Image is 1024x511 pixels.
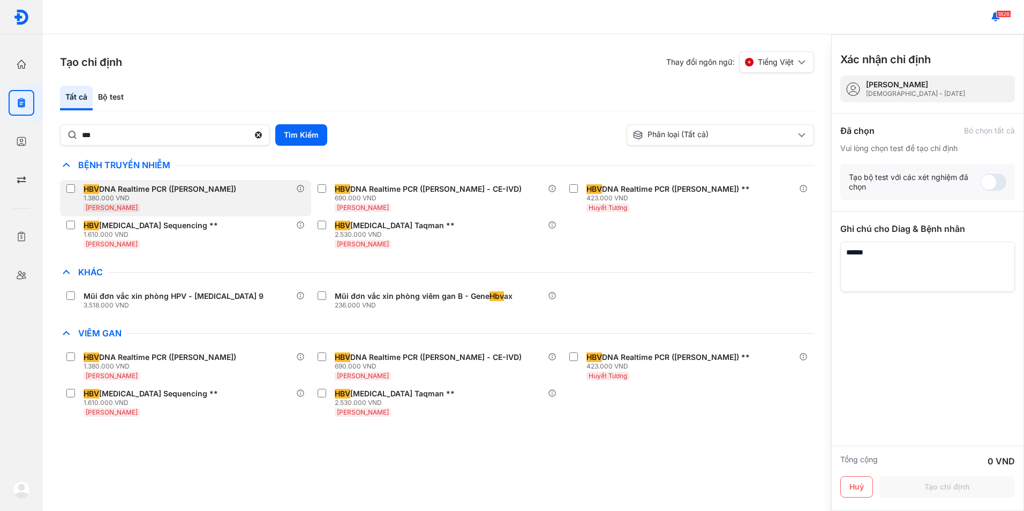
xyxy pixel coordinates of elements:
div: Mũi đơn vắc xin phòng HPV - [MEDICAL_DATA] 9 [84,291,263,301]
div: 3.518.000 VND [84,301,268,310]
span: HBV [84,352,99,362]
div: [MEDICAL_DATA] Sequencing ** [84,389,218,399]
span: HBV [84,184,99,194]
div: DNA Realtime PCR ([PERSON_NAME] - CE-IVD) [335,352,522,362]
span: [PERSON_NAME] [337,372,389,380]
div: 0 VND [988,455,1015,468]
div: Thay đổi ngôn ngữ: [666,51,814,73]
span: [PERSON_NAME] [337,204,389,212]
h3: Tạo chỉ định [60,55,122,70]
div: Đã chọn [840,124,875,137]
span: HBV [84,221,99,230]
span: [PERSON_NAME] [86,408,138,416]
div: 423.000 VND [586,194,754,202]
h3: Xác nhận chỉ định [840,52,931,67]
button: Tạo chỉ định [879,476,1015,498]
div: [MEDICAL_DATA] Taqman ** [335,389,455,399]
span: 1826 [996,10,1011,18]
span: [PERSON_NAME] [337,240,389,248]
span: Viêm Gan [73,328,127,339]
span: HBV [586,352,602,362]
span: Huyết Tương [589,204,627,212]
div: 236.000 VND [335,301,517,310]
span: [PERSON_NAME] [86,240,138,248]
span: Hbv [490,291,504,301]
div: Bộ test [93,86,129,110]
img: logo [13,481,30,498]
span: HBV [335,352,350,362]
div: Ghi chú cho Diag & Bệnh nhân [840,222,1015,235]
div: DNA Realtime PCR ([PERSON_NAME] - CE-IVD) [335,184,522,194]
span: HBV [335,221,350,230]
div: [MEDICAL_DATA] Taqman ** [335,221,455,230]
div: 1.610.000 VND [84,399,222,407]
div: Vui lòng chọn test để tạo chỉ định [840,144,1015,153]
div: [PERSON_NAME] [866,80,965,89]
span: HBV [586,184,602,194]
span: Bệnh Truyền Nhiễm [73,160,176,170]
div: Bỏ chọn tất cả [964,126,1015,136]
button: Huỷ [840,476,873,498]
div: DNA Realtime PCR ([PERSON_NAME]) [84,184,236,194]
span: [PERSON_NAME] [86,204,138,212]
div: Phân loại (Tất cả) [633,130,795,140]
div: 1.380.000 VND [84,194,240,202]
div: DNA Realtime PCR ([PERSON_NAME]) ** [586,184,750,194]
span: Khác [73,267,108,277]
span: Huyết Tương [589,372,627,380]
div: 2.530.000 VND [335,230,459,239]
span: HBV [335,389,350,399]
div: [MEDICAL_DATA] Sequencing ** [84,221,218,230]
div: [DEMOGRAPHIC_DATA] - [DATE] [866,89,965,98]
div: Tất cả [60,86,93,110]
div: DNA Realtime PCR ([PERSON_NAME]) ** [586,352,750,362]
img: logo [13,9,29,25]
div: DNA Realtime PCR ([PERSON_NAME]) [84,352,236,362]
div: 423.000 VND [586,362,754,371]
div: 1.380.000 VND [84,362,240,371]
div: Mũi đơn vắc xin phòng viêm gan B - Gene ax [335,291,513,301]
button: Tìm Kiếm [275,124,327,146]
span: HBV [84,389,99,399]
div: 690.000 VND [335,194,526,202]
div: 690.000 VND [335,362,526,371]
span: Tiếng Việt [758,57,794,67]
div: 1.610.000 VND [84,230,222,239]
span: HBV [335,184,350,194]
div: Tạo bộ test với các xét nghiệm đã chọn [849,172,981,192]
span: [PERSON_NAME] [86,372,138,380]
div: 2.530.000 VND [335,399,459,407]
span: [PERSON_NAME] [337,408,389,416]
div: Tổng cộng [840,455,878,468]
